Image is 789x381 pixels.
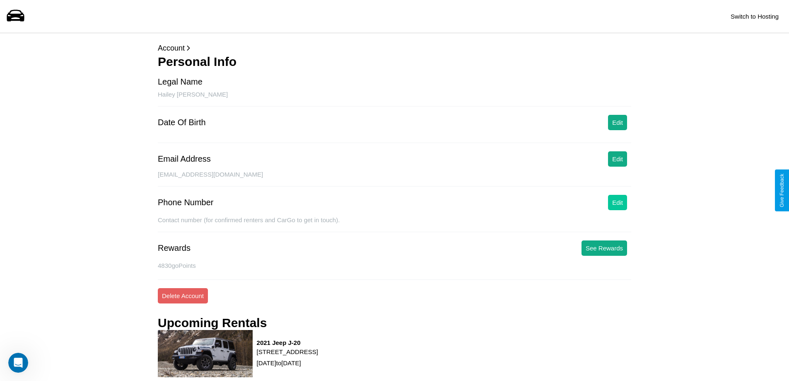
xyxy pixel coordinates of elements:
[8,353,28,373] iframe: Intercom live chat
[608,115,627,130] button: Edit
[581,240,627,256] button: See Rewards
[158,260,631,271] p: 4830 goPoints
[608,151,627,167] button: Edit
[158,316,267,330] h3: Upcoming Rentals
[158,91,631,107] div: Hailey [PERSON_NAME]
[779,174,785,207] div: Give Feedback
[257,357,318,369] p: [DATE] to [DATE]
[158,243,191,253] div: Rewards
[158,171,631,187] div: [EMAIL_ADDRESS][DOMAIN_NAME]
[158,77,203,87] div: Legal Name
[158,118,206,127] div: Date Of Birth
[158,41,631,55] p: Account
[158,55,631,69] h3: Personal Info
[158,154,211,164] div: Email Address
[257,346,318,357] p: [STREET_ADDRESS]
[158,198,214,207] div: Phone Number
[608,195,627,210] button: Edit
[257,339,318,346] h3: 2021 Jeep J-20
[158,288,208,303] button: Delete Account
[726,9,783,24] button: Switch to Hosting
[158,330,253,377] img: rental
[158,216,631,232] div: Contact number (for confirmed renters and CarGo to get in touch).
